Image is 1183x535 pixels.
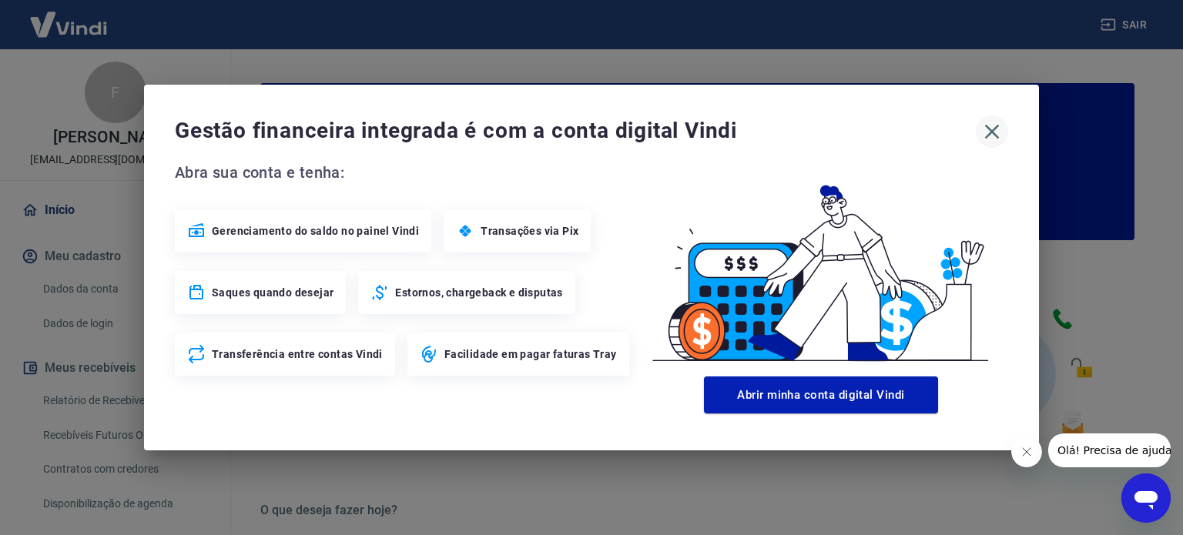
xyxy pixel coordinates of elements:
iframe: Fechar mensagem [1011,436,1042,467]
iframe: Botão para abrir a janela de mensagens [1121,473,1171,523]
span: Olá! Precisa de ajuda? [9,11,129,23]
img: Good Billing [634,160,1008,370]
span: Gerenciamento do saldo no painel Vindi [212,223,419,239]
span: Estornos, chargeback e disputas [395,285,562,300]
span: Transações via Pix [481,223,578,239]
span: Abra sua conta e tenha: [175,160,634,185]
span: Facilidade em pagar faturas Tray [444,346,617,362]
span: Saques quando desejar [212,285,333,300]
iframe: Mensagem da empresa [1048,433,1171,467]
span: Gestão financeira integrada é com a conta digital Vindi [175,115,976,146]
button: Abrir minha conta digital Vindi [704,376,938,413]
span: Transferência entre contas Vindi [212,346,383,362]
